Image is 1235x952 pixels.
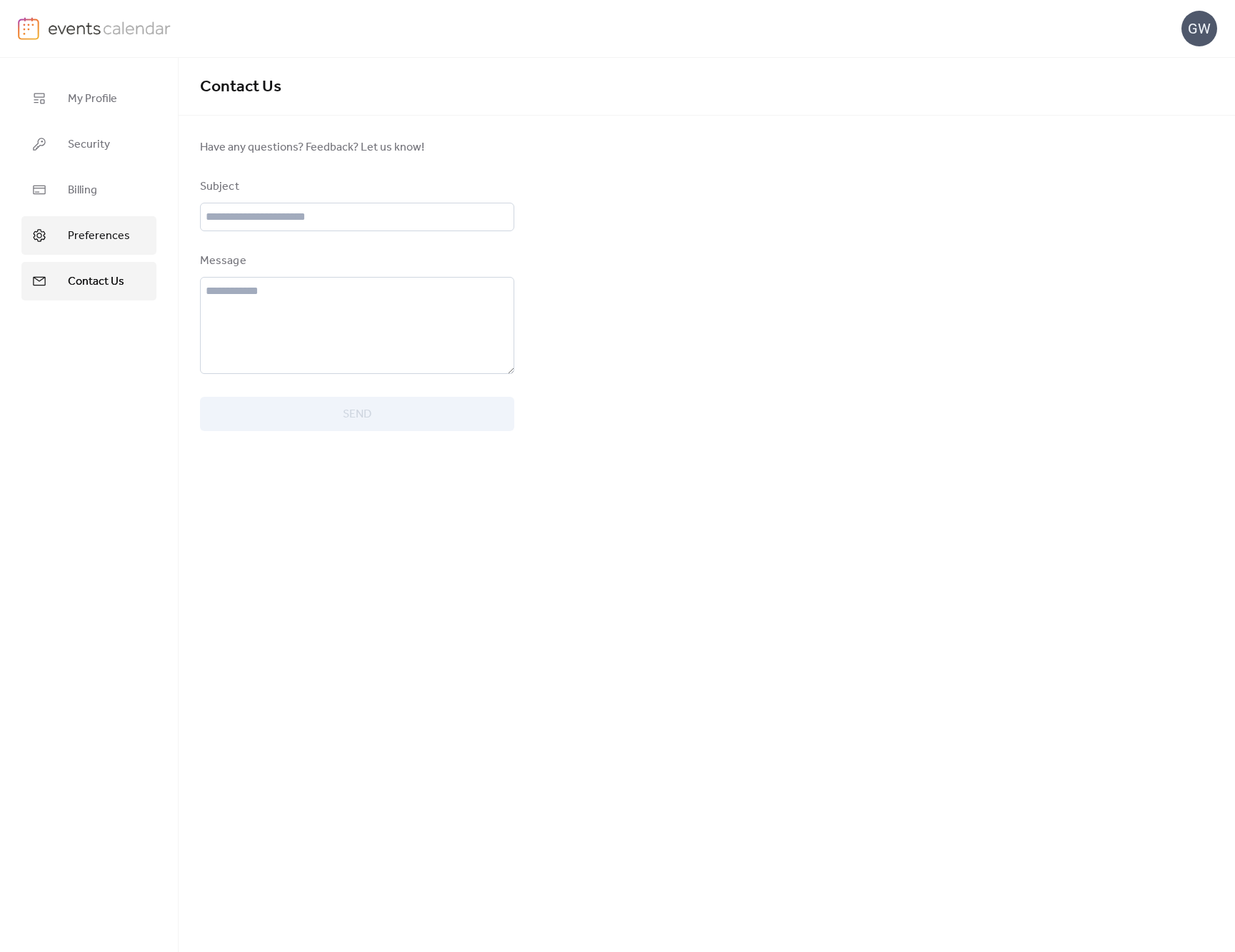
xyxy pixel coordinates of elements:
span: Have any questions? Feedback? Let us know! [200,139,514,156]
img: logo [18,17,39,40]
a: Billing [21,171,156,209]
span: Billing [68,182,97,199]
span: Contact Us [200,71,281,103]
span: Preferences [68,228,130,245]
span: Security [68,136,110,153]
img: logo-type [48,17,171,39]
a: Contact Us [21,262,156,300]
a: Security [21,125,156,163]
div: GW [1181,11,1217,46]
div: Subject [200,178,511,196]
span: My Profile [68,91,117,108]
a: Preferences [21,216,156,255]
div: Message [200,253,511,270]
span: Contact Us [68,273,124,290]
a: My Profile [21,79,156,118]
